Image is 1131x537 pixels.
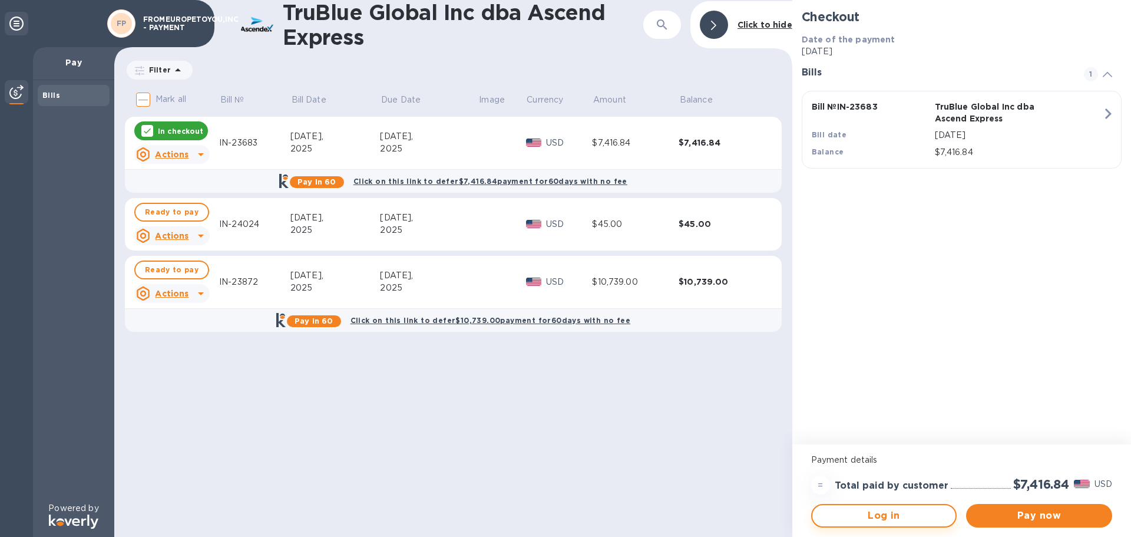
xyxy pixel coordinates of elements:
h3: Bills [802,67,1070,78]
img: USD [526,278,542,286]
div: 2025 [290,224,381,236]
p: $7,416.84 [935,146,1102,159]
p: TruBlue Global Inc dba Ascend Express [935,101,1053,124]
b: Balance [812,147,844,156]
div: [DATE], [290,130,381,143]
div: 2025 [380,282,478,294]
b: Pay in 60 [297,177,336,186]
div: $10,739.00 [592,276,679,288]
p: Due Date [381,94,421,106]
span: Ready to pay [145,263,199,277]
span: 1 [1084,67,1098,81]
p: USD [1094,478,1112,490]
p: Bill № [220,94,244,106]
div: $7,416.84 [679,137,765,149]
span: Due Date [381,94,436,106]
div: 2025 [380,224,478,236]
h3: Total paid by customer [835,480,948,492]
span: Log in [822,509,947,523]
p: Powered by [48,502,98,515]
div: 2025 [380,143,478,155]
img: Logo [49,515,98,529]
div: = [811,476,830,495]
div: [DATE], [290,212,381,224]
span: Amount [593,94,641,106]
p: USD [546,137,592,149]
button: Bill №IN-23683TruBlue Global Inc dba Ascend ExpressBill date[DATE]Balance$7,416.84 [802,91,1122,169]
b: FP [117,19,127,28]
p: FROMEUROPETOYOU,INC - PAYMENT [143,15,202,32]
p: Amount [593,94,626,106]
div: $45.00 [679,218,765,230]
h2: Checkout [802,9,1122,24]
img: USD [526,139,542,147]
p: Bill № IN-23683 [812,101,930,113]
p: [DATE] [935,129,1102,141]
div: [DATE], [380,130,478,143]
button: Ready to pay [134,203,209,222]
b: Date of the payment [802,35,895,44]
div: IN-23872 [219,276,290,288]
b: Click on this link to defer $10,739.00 payment for 60 days with no fee [350,316,630,325]
p: [DATE] [802,45,1122,58]
u: Actions [155,289,188,298]
span: Bill Date [292,94,342,106]
div: $7,416.84 [592,137,679,149]
p: USD [546,218,592,230]
h2: $7,416.84 [1013,477,1069,492]
p: Balance [680,94,713,106]
p: USD [546,276,592,288]
div: $10,739.00 [679,276,765,288]
div: [DATE], [380,269,478,282]
div: 2025 [290,282,381,294]
p: Image [479,94,505,106]
div: [DATE], [380,212,478,224]
p: Mark all [156,93,186,106]
p: Filter [144,65,171,75]
span: Pay now [975,509,1103,523]
div: IN-24024 [219,218,290,230]
button: Log in [811,504,957,528]
button: Ready to pay [134,261,209,279]
p: In checkout [158,126,203,136]
b: Bills [42,91,60,100]
p: Currency [527,94,563,106]
b: Click on this link to defer $7,416.84 payment for 60 days with no fee [353,177,627,186]
u: Actions [155,150,188,159]
p: Bill Date [292,94,326,106]
div: [DATE], [290,269,381,282]
img: USD [526,220,542,228]
b: Click to hide [738,20,792,29]
span: Bill № [220,94,260,106]
p: Pay [42,57,105,68]
button: Pay now [966,504,1112,528]
div: IN-23683 [219,137,290,149]
span: Ready to pay [145,205,199,219]
img: USD [1074,480,1090,488]
div: $45.00 [592,218,679,230]
div: 2025 [290,143,381,155]
u: Actions [155,231,188,241]
b: Bill date [812,130,847,139]
span: Balance [680,94,728,106]
p: Payment details [811,454,1112,466]
b: Pay in 60 [295,317,333,325]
